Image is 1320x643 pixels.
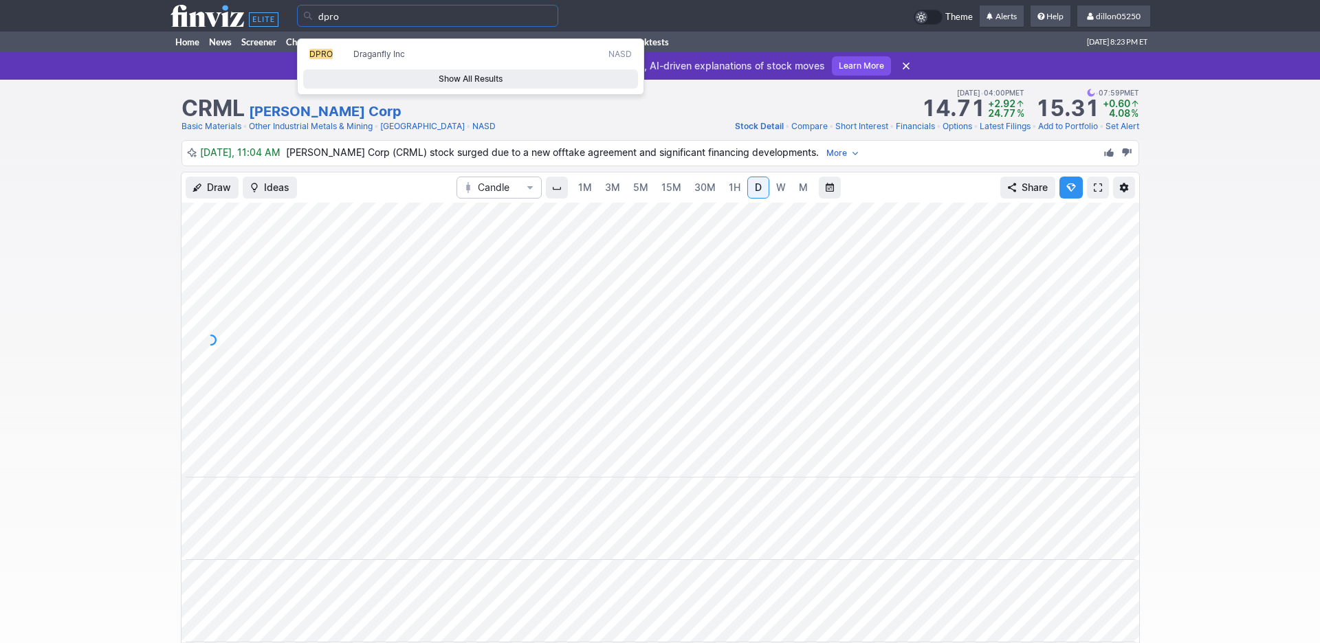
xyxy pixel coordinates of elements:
[466,120,471,133] span: •
[309,72,632,86] span: Show All Results
[472,120,496,133] a: NASD
[1099,120,1104,133] span: •
[776,181,786,193] span: W
[1000,177,1055,199] button: Share
[914,10,973,25] a: Theme
[380,120,465,133] a: [GEOGRAPHIC_DATA]
[1017,107,1024,119] span: %
[297,5,558,27] input: Search
[627,177,654,199] a: 5M
[943,120,972,133] a: Options
[309,49,333,59] span: DPRO
[236,32,281,52] a: Screener
[599,177,626,199] a: 3M
[456,177,542,199] button: Chart Type
[297,38,644,95] div: Search
[661,181,681,193] span: 15M
[890,120,894,133] span: •
[980,120,1031,133] a: Latest Filings
[921,98,985,120] strong: 14.71
[1077,5,1150,27] a: dillon05250
[181,98,245,120] h1: CRML
[605,181,620,193] span: 3M
[945,10,973,25] span: Theme
[793,177,815,199] a: M
[264,181,289,194] span: Ideas
[579,32,625,52] a: Calendar
[1087,177,1109,199] a: Fullscreen
[1103,98,1130,109] span: +0.60
[747,177,769,199] a: D
[509,32,542,52] a: Forex
[1087,32,1147,52] span: [DATE] 8:23 PM ET
[432,32,470,52] a: Insider
[186,177,239,199] button: Draw
[832,56,891,76] a: Learn More
[735,121,784,131] span: Stock Detail
[819,177,841,199] button: Range
[770,177,792,199] a: W
[1032,120,1037,133] span: •
[478,181,520,194] span: Candle
[988,98,1015,109] span: +2.92
[1095,87,1099,99] span: •
[204,32,236,52] a: News
[207,181,231,194] span: Draw
[374,120,379,133] span: •
[829,120,834,133] span: •
[281,32,318,52] a: Charts
[1109,107,1130,119] span: 4.08
[1038,120,1098,133] a: Add to Portfolio
[655,177,687,199] a: 15M
[688,177,722,199] a: 30M
[249,102,401,121] a: [PERSON_NAME] Corp
[243,120,247,133] span: •
[980,121,1031,131] span: Latest Filings
[1087,87,1139,99] span: 07:59PM ET
[625,32,674,52] a: Backtests
[470,32,509,52] a: Futures
[957,87,1024,99] span: [DATE] 04:00PM ET
[578,181,592,193] span: 1M
[936,120,941,133] span: •
[980,87,984,99] span: •
[835,120,888,133] a: Short Interest
[1022,181,1048,194] span: Share
[572,177,598,199] a: 1M
[387,32,432,52] a: Portfolio
[729,181,740,193] span: 1H
[303,69,638,89] a: Show All Results
[735,120,784,133] a: Stock Detail
[633,181,648,193] span: 5M
[318,32,349,52] a: Maps
[980,5,1024,27] a: Alerts
[694,181,716,193] span: 30M
[200,146,286,158] span: [DATE], 11:04 AM
[755,181,762,193] span: D
[546,177,568,199] button: Interval
[723,177,747,199] a: 1H
[973,120,978,133] span: •
[826,146,847,160] span: More
[170,32,204,52] a: Home
[1031,5,1070,27] a: Help
[181,120,241,133] a: Basic Materials
[791,120,828,133] a: Compare
[353,49,405,59] span: Draganfly Inc
[1131,107,1138,119] span: %
[286,146,864,158] span: [PERSON_NAME] Corp (CRML) stock surged due to a new offtake agreement and significant financing d...
[249,120,373,133] a: Other Industrial Metals & Mining
[1096,11,1141,21] span: dillon05250
[1035,98,1099,120] strong: 15.31
[542,32,579,52] a: Crypto
[799,181,808,193] span: M
[988,107,1015,119] span: 24.77
[1105,120,1139,133] a: Set Alert
[243,177,297,199] button: Ideas
[608,49,632,60] span: NASD
[1113,177,1135,199] button: Chart Settings
[1059,177,1083,199] button: Explore new features
[822,145,864,161] button: More
[349,32,387,52] a: Groups
[785,120,790,133] span: •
